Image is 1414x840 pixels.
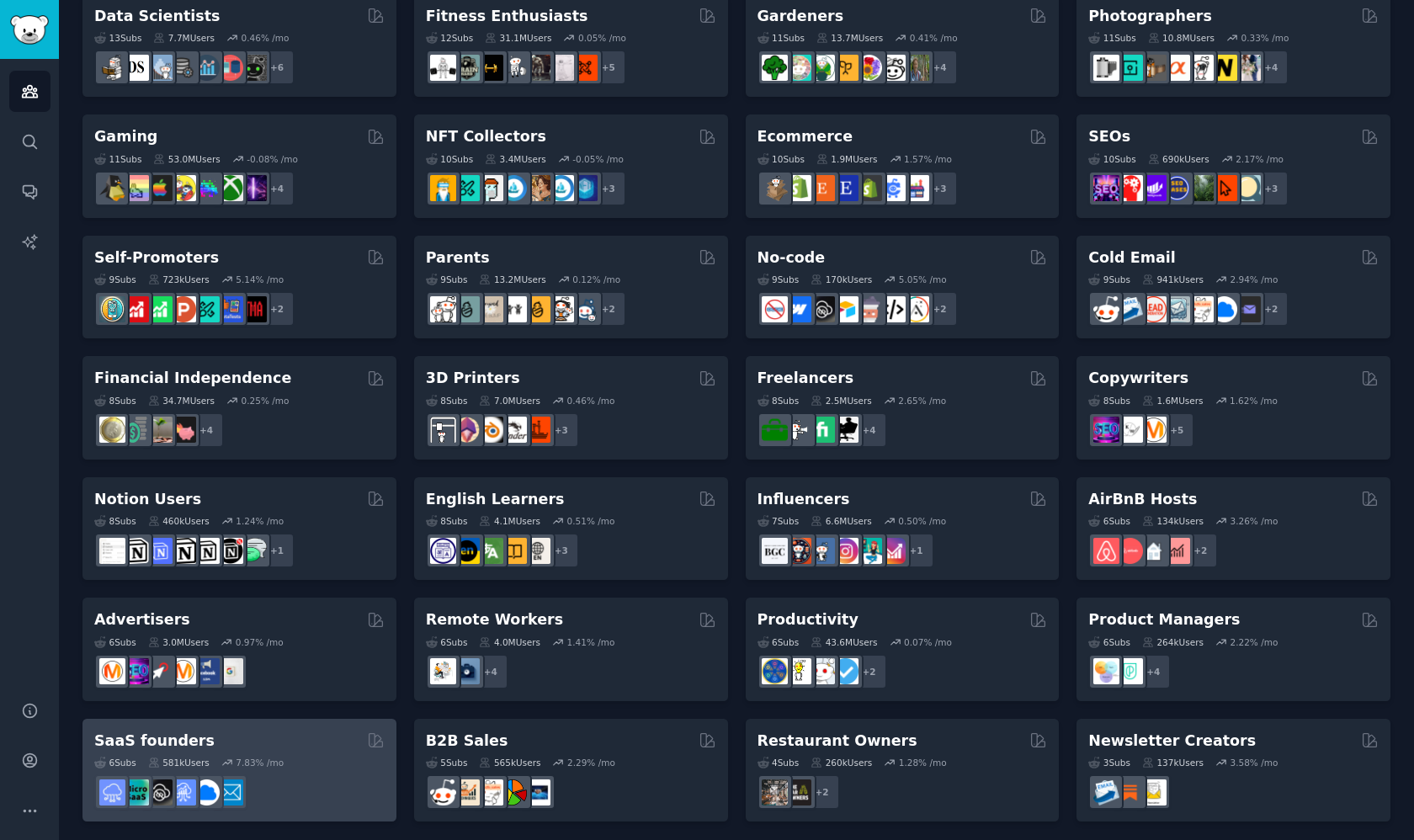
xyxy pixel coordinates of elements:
[572,153,624,165] div: -0.05 % /mo
[94,126,157,147] h2: Gaming
[757,6,844,27] h2: Gardeners
[1117,779,1143,805] img: Substack
[1140,296,1167,322] img: LeadGeneration
[591,171,626,206] div: + 3
[880,175,906,201] img: ecommercemarketing
[217,538,243,564] img: BestNotionTemplates
[1230,274,1278,285] div: 2.94 % /mo
[548,175,574,201] img: OpenseaMarket
[94,731,215,752] h2: SaaS founders
[832,658,858,684] img: getdisciplined
[479,274,545,285] div: 13.2M Users
[148,274,210,285] div: 723k Users
[567,636,615,648] div: 1.41 % /mo
[146,296,173,322] img: selfpromotion
[99,658,125,684] img: marketing
[1241,32,1289,44] div: 0.33 % /mo
[1140,538,1167,564] img: rentalproperties
[170,779,196,805] img: SaaSSales
[571,296,598,322] img: Parents
[99,296,125,322] img: AppIdeas
[1236,153,1284,165] div: 2.17 % /mo
[757,368,854,389] h2: Freelancers
[1093,296,1119,322] img: sales
[1088,153,1135,165] div: 10 Sub s
[153,153,220,165] div: 53.0M Users
[259,50,295,85] div: + 6
[757,247,826,268] h2: No-code
[899,533,934,568] div: + 1
[1148,32,1215,44] div: 10.8M Users
[123,417,149,443] img: FinancialPlanning
[454,779,480,805] img: salestechniques
[571,175,598,201] img: DigitalItems
[1140,417,1167,443] img: content_marketing
[1117,417,1143,443] img: KeepWriting
[922,291,958,327] div: + 2
[194,296,220,322] img: alphaandbetausers
[762,296,788,322] img: nocode
[898,395,946,407] div: 2.65 % /mo
[99,417,125,443] img: UKPersonalFinance
[1159,412,1194,448] div: + 5
[1140,175,1167,201] img: seogrowth
[1235,296,1261,322] img: EmailOutreach
[426,489,565,510] h2: English Learners
[1088,395,1130,407] div: 8 Sub s
[217,296,243,322] img: betatests
[832,417,858,443] img: Freelancers
[454,175,480,201] img: NFTMarketplace
[94,757,136,768] div: 6 Sub s
[785,175,811,201] img: shopify
[236,274,284,285] div: 5.14 % /mo
[524,296,550,322] img: NewParents
[247,153,298,165] div: -0.08 % /mo
[1088,515,1130,527] div: 6 Sub s
[903,175,929,201] img: ecommerce_growth
[1235,55,1261,81] img: WeddingPhotography
[426,6,588,27] h2: Fitness Enthusiasts
[1211,175,1237,201] img: GoogleSearchConsole
[1148,153,1209,165] div: 690k Users
[479,515,540,527] div: 4.1M Users
[242,32,290,44] div: 0.46 % /mo
[430,658,456,684] img: RemoteJobs
[454,55,480,81] img: GymMotivation
[762,779,788,805] img: restaurantowners
[194,175,220,201] img: gamers
[170,538,196,564] img: NotionGeeks
[1117,55,1143,81] img: streetphotography
[922,50,958,85] div: + 4
[217,779,243,805] img: SaaS_Email_Marketing
[170,175,196,201] img: GamerPals
[123,296,149,322] img: youtubepromotion
[501,417,527,443] img: ender3
[146,538,173,564] img: FreeNotionTemplates
[809,417,835,443] img: Fiverr
[454,296,480,322] img: SingleParents
[146,779,173,805] img: NoCodeSaaS
[1230,515,1278,527] div: 3.26 % /mo
[1093,538,1119,564] img: airbnb_hosts
[785,658,811,684] img: lifehacks
[903,55,929,81] img: GardenersWorld
[426,368,520,389] h2: 3D Printers
[123,658,149,684] img: SEO
[477,417,503,443] img: blender
[809,296,835,322] img: NoCodeSaaS
[785,296,811,322] img: webflow
[94,32,141,44] div: 13 Sub s
[1088,368,1188,389] h2: Copywriters
[856,296,882,322] img: nocodelowcode
[241,55,267,81] img: data
[99,55,125,81] img: MachineLearning
[430,779,456,805] img: sales
[1088,609,1240,630] h2: Product Managers
[762,538,788,564] img: BeautyGuruChatter
[899,274,947,285] div: 5.05 % /mo
[426,32,473,44] div: 12 Sub s
[591,50,626,85] div: + 5
[501,779,527,805] img: B2BSales
[524,175,550,201] img: CryptoArt
[567,757,615,768] div: 2.29 % /mo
